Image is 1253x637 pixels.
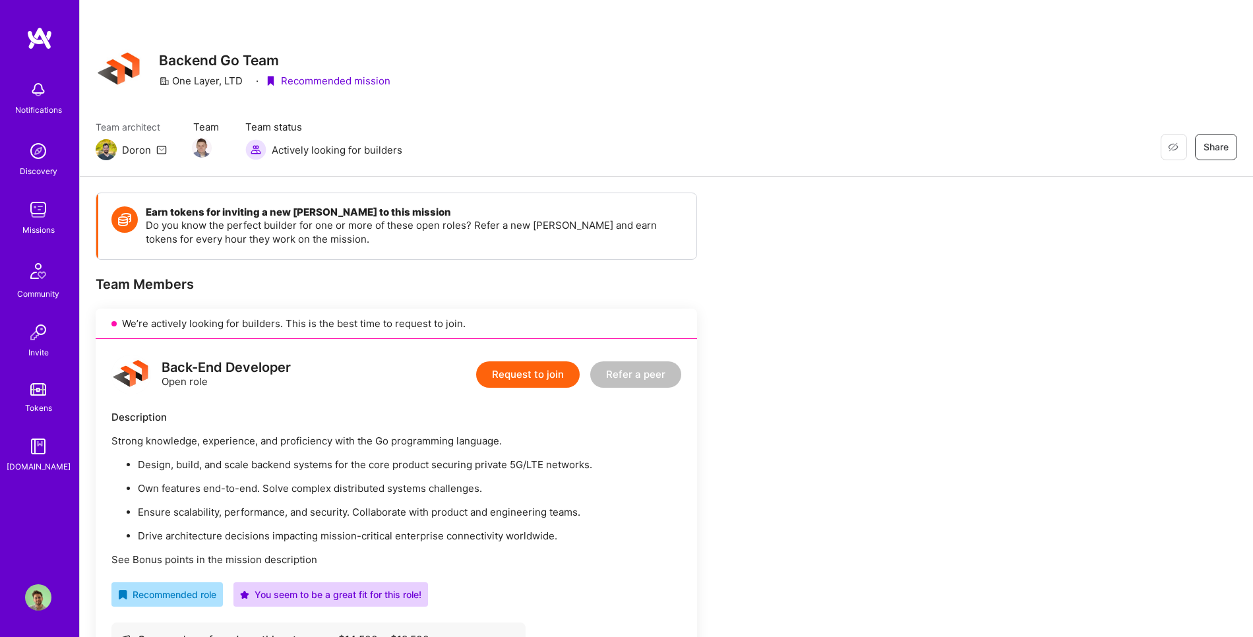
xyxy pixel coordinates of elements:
div: Community [17,287,59,301]
p: See Bonus points in the mission description [111,553,681,566]
span: Team architect [96,120,167,134]
div: Tokens [25,401,52,415]
img: Token icon [111,206,138,233]
p: Design, build, and scale backend systems for the core product securing private 5G/LTE networks. [138,458,681,471]
img: tokens [30,383,46,396]
div: Team Members [96,276,697,293]
div: Notifications [15,103,62,117]
button: Share [1195,134,1237,160]
img: bell [25,76,51,103]
p: Do you know the perfect builder for one or more of these open roles? Refer a new [PERSON_NAME] an... [146,218,683,246]
i: icon RecommendedBadge [118,590,127,599]
div: Back-End Developer [162,361,291,375]
a: Team Member Avatar [193,136,210,159]
h4: Earn tokens for inviting a new [PERSON_NAME] to this mission [146,206,683,218]
img: User Avatar [25,584,51,611]
div: We’re actively looking for builders. This is the best time to request to join. [96,309,697,339]
div: One Layer, LTD [159,74,243,88]
i: icon CompanyGray [159,76,169,86]
div: Doron [122,143,151,157]
span: Share [1204,140,1229,154]
h3: Backend Go Team [159,52,390,69]
button: Refer a peer [590,361,681,388]
img: guide book [25,433,51,460]
div: · [256,74,259,88]
div: Missions [22,223,55,237]
i: icon Mail [156,144,167,155]
div: Recommended mission [265,74,390,88]
div: Invite [28,346,49,359]
div: [DOMAIN_NAME] [7,460,71,473]
i: icon EyeClosed [1168,142,1178,152]
img: Company Logo [96,46,143,94]
img: Community [22,255,54,287]
div: You seem to be a great fit for this role! [240,588,421,601]
span: Actively looking for builders [272,143,402,157]
p: Strong knowledge, experience, and proficiency with the Go programming language. [111,434,681,448]
img: Actively looking for builders [245,139,266,160]
span: Team [193,120,219,134]
img: discovery [25,138,51,164]
div: Description [111,410,681,424]
img: Team Architect [96,139,117,160]
button: Request to join [476,361,580,388]
i: icon PurpleRibbon [265,76,276,86]
img: teamwork [25,197,51,223]
img: logo [111,355,151,394]
a: User Avatar [22,584,55,611]
p: Ensure scalability, performance, and security. Collaborate with product and engineering teams. [138,505,681,519]
img: Team Member Avatar [192,138,212,158]
p: Own features end-to-end. Solve complex distributed systems challenges. [138,481,681,495]
span: Team status [245,120,402,134]
div: Recommended role [118,588,216,601]
i: icon PurpleStar [240,590,249,599]
img: Invite [25,319,51,346]
p: Drive architecture decisions impacting mission-critical enterprise connectivity worldwide. [138,529,681,543]
div: Discovery [20,164,57,178]
div: Open role [162,361,291,388]
img: logo [26,26,53,50]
